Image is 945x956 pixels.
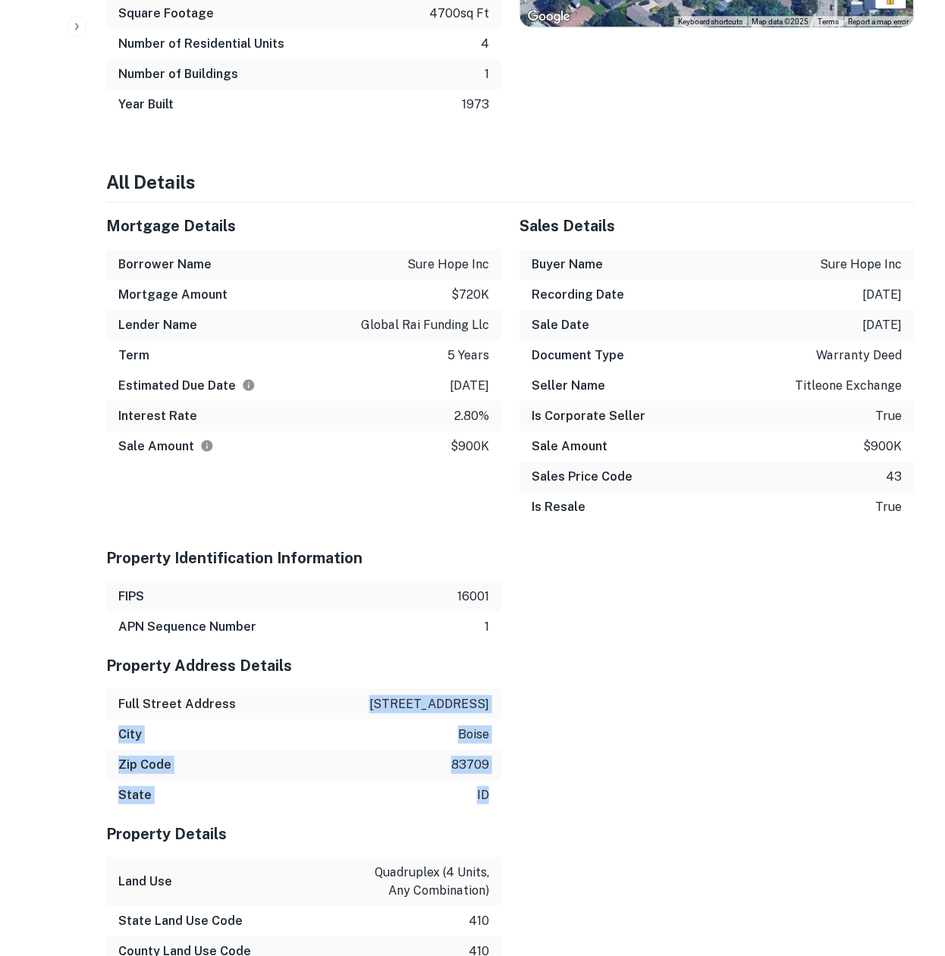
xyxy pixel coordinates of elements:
[353,864,489,900] p: quadruplex (4 units, any combination)
[361,316,489,334] p: global rai funding llc
[863,286,903,304] p: [DATE]
[532,468,633,486] h6: Sales Price Code
[864,437,903,456] p: $900k
[469,912,489,930] p: 410
[863,316,903,334] p: [DATE]
[106,547,501,569] h5: Property Identification Information
[532,316,589,334] h6: Sale Date
[118,912,243,930] h6: State Land Use Code
[477,786,489,804] p: id
[821,255,903,274] p: sure hope inc
[369,695,489,713] p: [STREET_ADDRESS]
[118,726,142,744] h6: City
[106,168,915,196] h4: All Details
[450,377,489,395] p: [DATE]
[876,498,903,516] p: true
[118,588,144,606] h6: FIPS
[817,346,903,365] p: warranty deed
[481,35,489,53] p: 4
[752,17,809,26] span: Map data ©2025
[451,437,489,456] p: $900k
[678,17,743,27] button: Keyboard shortcuts
[457,588,489,606] p: 16001
[118,437,214,456] h6: Sale Amount
[532,407,645,425] h6: Is Corporate Seller
[242,378,256,392] svg: Estimate is based on a standard schedule for this type of loan.
[118,5,214,23] h6: Square Footage
[118,316,197,334] h6: Lender Name
[118,618,256,636] h6: APN Sequence Number
[876,407,903,425] p: true
[118,786,152,804] h6: State
[796,377,903,395] p: titleone exchange
[106,654,501,677] h5: Property Address Details
[532,286,624,304] h6: Recording Date
[849,17,909,26] a: Report a map error
[200,439,214,453] svg: The values displayed on the website are for informational purposes only and may be reported incor...
[532,255,603,274] h6: Buyer Name
[524,7,574,27] a: Open this area in Google Maps (opens a new window)
[462,96,489,114] p: 1973
[407,255,489,274] p: sure hope inc
[887,468,903,486] p: 43
[118,286,228,304] h6: Mortgage Amount
[485,65,489,83] p: 1
[818,17,840,26] a: Terms (opens in new tab)
[118,35,284,53] h6: Number of Residential Units
[451,286,489,304] p: $720k
[520,215,915,237] h5: Sales Details
[118,407,197,425] h6: Interest Rate
[532,346,624,365] h6: Document Type
[118,96,174,114] h6: Year Built
[458,726,489,744] p: boise
[485,618,489,636] p: 1
[454,407,489,425] p: 2.80%
[447,346,489,365] p: 5 years
[429,5,489,23] p: 4700 sq ft
[118,65,238,83] h6: Number of Buildings
[118,873,172,891] h6: Land Use
[532,498,586,516] h6: Is Resale
[118,756,171,774] h6: Zip Code
[532,377,605,395] h6: Seller Name
[106,215,501,237] h5: Mortgage Details
[106,823,501,845] h5: Property Details
[869,835,945,907] iframe: Chat Widget
[118,695,236,713] h6: Full Street Address
[524,7,574,27] img: Google
[532,437,607,456] h6: Sale Amount
[451,756,489,774] p: 83709
[118,255,212,274] h6: Borrower Name
[118,377,256,395] h6: Estimated Due Date
[118,346,149,365] h6: Term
